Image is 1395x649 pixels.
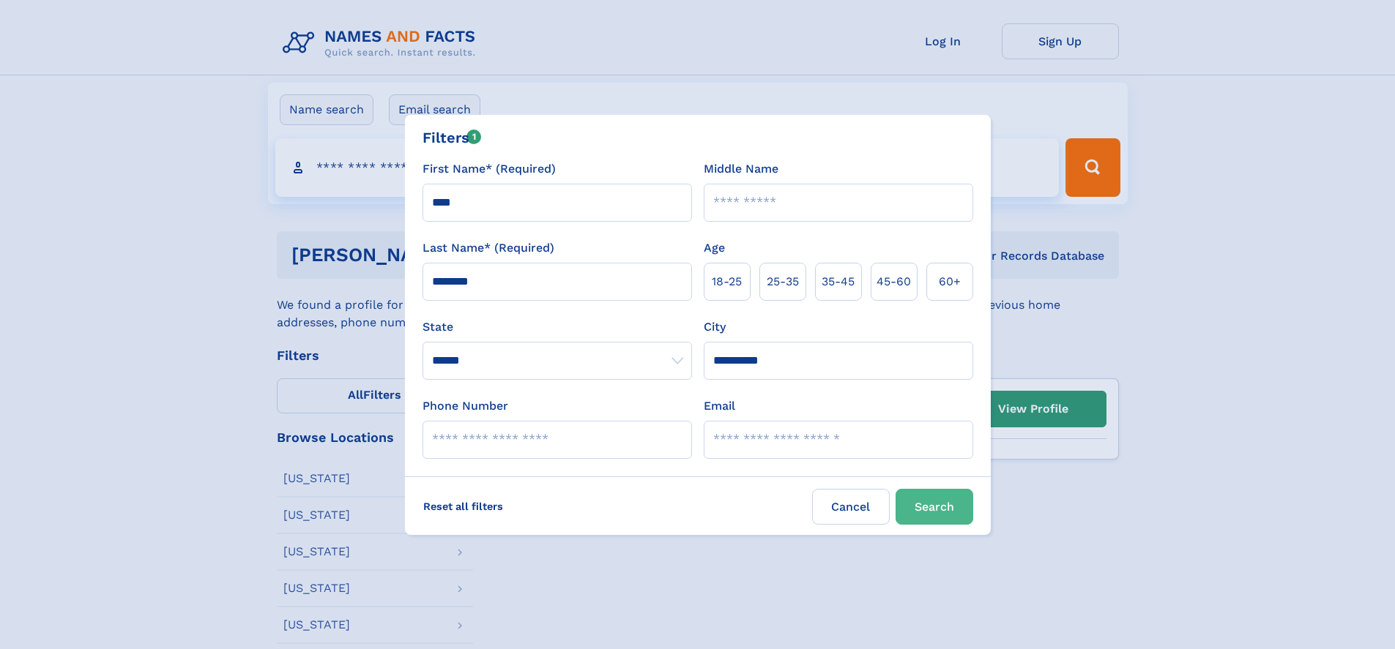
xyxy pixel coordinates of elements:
[712,273,742,290] span: 18‑25
[822,273,855,290] span: 35‑45
[896,489,973,525] button: Search
[414,489,513,524] label: Reset all filters
[423,160,556,178] label: First Name* (Required)
[704,397,735,415] label: Email
[939,273,961,290] span: 60+
[704,239,725,257] label: Age
[704,160,778,178] label: Middle Name
[423,318,692,336] label: State
[423,127,482,149] div: Filters
[423,397,508,415] label: Phone Number
[812,489,890,525] label: Cancel
[877,273,911,290] span: 45‑60
[767,273,799,290] span: 25‑35
[423,239,554,257] label: Last Name* (Required)
[704,318,726,336] label: City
